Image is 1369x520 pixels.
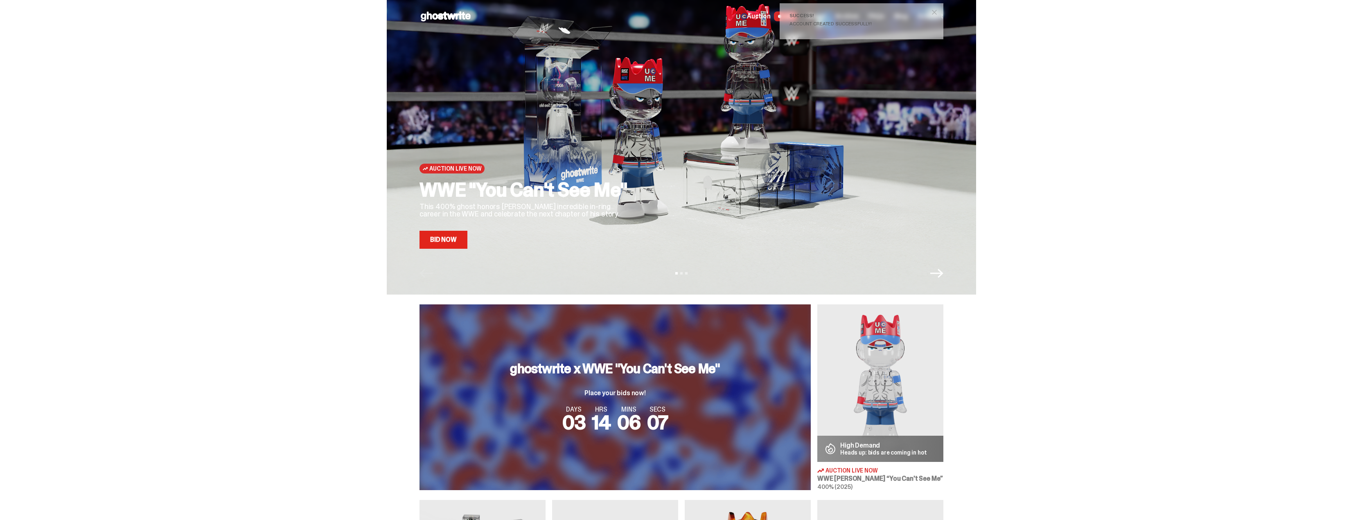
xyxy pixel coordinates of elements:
p: Place your bids now! [510,390,720,396]
a: Auction LIVE [747,11,797,21]
button: View slide 3 [685,272,688,275]
p: This 400% ghost honors [PERSON_NAME] incredible in-ring career in the WWE and celebrate the next ... [419,203,632,218]
a: Bid Now [419,231,467,249]
p: High Demand [840,442,927,449]
button: close [927,5,942,20]
span: MINS [617,406,641,413]
span: HRS [592,406,611,413]
span: Auction Live Now [825,468,878,473]
span: DAYS [562,406,586,413]
button: View slide 2 [680,272,683,275]
button: Next [930,267,943,280]
span: 06 [617,410,641,435]
a: You Can't See Me High Demand Heads up: bids are coming in hot Auction Live Now [817,304,943,490]
h2: WWE "You Can't See Me" [419,180,632,200]
span: Auction [747,13,771,20]
h3: ghostwrite x WWE "You Can't See Me" [510,362,720,375]
span: 14 [592,410,611,435]
span: LIVE [774,11,797,21]
p: Heads up: bids are coming in hot [840,450,927,455]
div: Account created successfully! [789,21,927,26]
span: 03 [562,410,586,435]
span: 07 [647,410,668,435]
span: Auction Live Now [429,165,481,172]
div: Success! [789,13,927,18]
span: SECS [647,406,668,413]
button: View slide 1 [675,272,678,275]
img: You Can't See Me [817,304,943,462]
h3: WWE [PERSON_NAME] “You Can't See Me” [817,475,943,482]
span: 400% (2025) [817,483,852,491]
